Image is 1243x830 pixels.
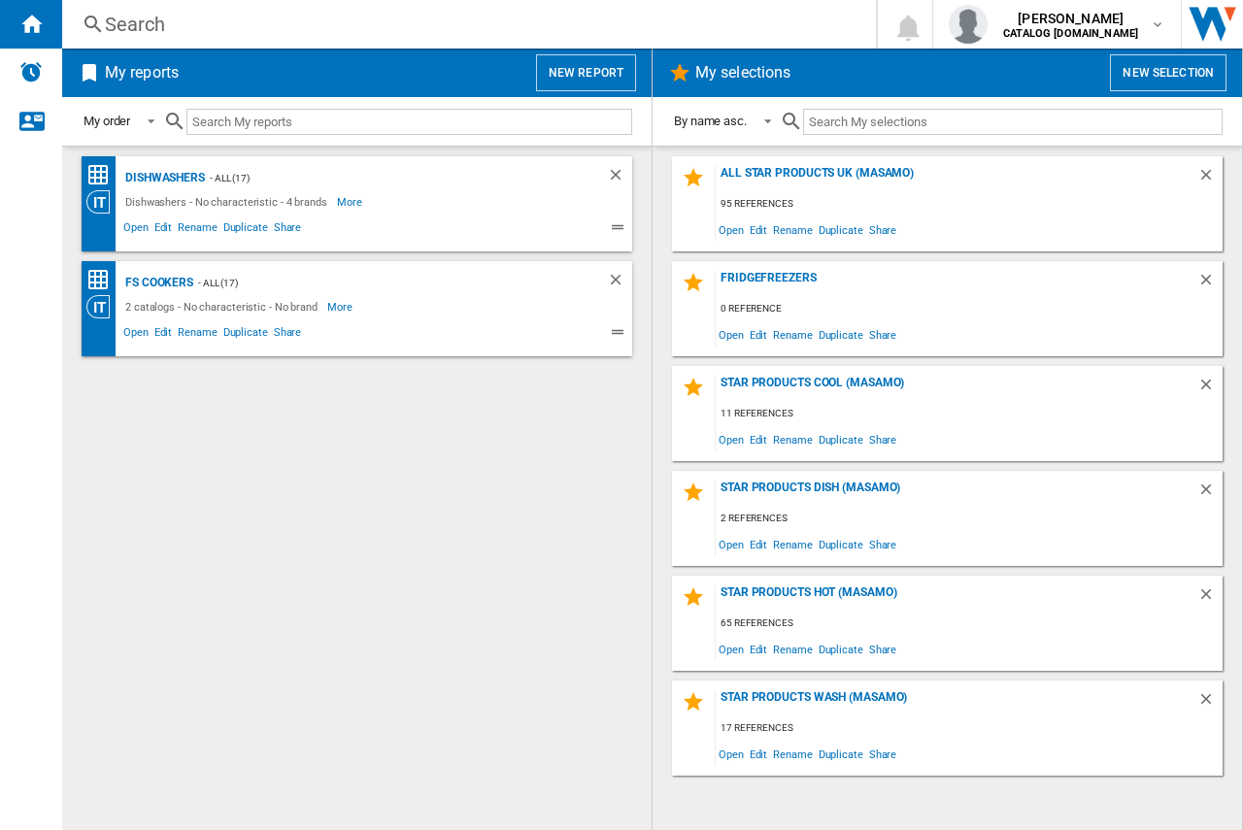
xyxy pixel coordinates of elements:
[770,531,815,557] span: Rename
[747,741,771,767] span: Edit
[716,741,747,767] span: Open
[19,60,43,83] img: alerts-logo.svg
[1110,54,1226,91] button: New selection
[1197,481,1223,507] div: Delete
[716,271,1197,297] div: Fridgefreezers
[175,218,219,242] span: Rename
[716,376,1197,402] div: Star Products Cool (masamo)
[716,531,747,557] span: Open
[327,295,355,318] span: More
[716,166,1197,192] div: All star products UK (masamo)
[536,54,636,91] button: New report
[716,216,747,243] span: Open
[716,192,1223,216] div: 95 references
[1197,166,1223,192] div: Delete
[866,741,900,767] span: Share
[607,271,632,295] div: Delete
[86,295,120,318] div: Category View
[747,216,771,243] span: Edit
[691,54,794,91] h2: My selections
[747,531,771,557] span: Edit
[716,585,1197,612] div: Star Products Hot (masamo)
[151,323,176,347] span: Edit
[220,218,271,242] span: Duplicate
[101,54,183,91] h2: My reports
[716,612,1223,636] div: 65 references
[816,741,866,767] span: Duplicate
[816,216,866,243] span: Duplicate
[716,636,747,662] span: Open
[770,216,815,243] span: Rename
[175,323,219,347] span: Rename
[716,297,1223,321] div: 0 reference
[86,268,120,292] div: Price Matrix
[674,114,747,128] div: By name asc.
[770,741,815,767] span: Rename
[120,166,205,190] div: Dishwashers
[271,323,305,347] span: Share
[337,190,365,214] span: More
[193,271,568,295] div: - ALL (17)
[120,323,151,347] span: Open
[220,323,271,347] span: Duplicate
[866,216,900,243] span: Share
[716,402,1223,426] div: 11 references
[716,321,747,348] span: Open
[716,507,1223,531] div: 2 references
[86,190,120,214] div: Category View
[770,636,815,662] span: Rename
[1197,376,1223,402] div: Delete
[803,109,1223,135] input: Search My selections
[716,426,747,452] span: Open
[716,481,1197,507] div: Star Products Dish (masamo)
[747,321,771,348] span: Edit
[1003,27,1138,40] b: CATALOG [DOMAIN_NAME]
[105,11,825,38] div: Search
[1197,271,1223,297] div: Delete
[86,163,120,187] div: Price Matrix
[716,716,1223,741] div: 17 references
[186,109,632,135] input: Search My reports
[770,426,815,452] span: Rename
[1197,585,1223,612] div: Delete
[205,166,568,190] div: - ALL (17)
[1197,690,1223,716] div: Delete
[816,426,866,452] span: Duplicate
[866,531,900,557] span: Share
[84,114,130,128] div: My order
[1003,9,1138,28] span: [PERSON_NAME]
[747,426,771,452] span: Edit
[151,218,176,242] span: Edit
[607,166,632,190] div: Delete
[816,636,866,662] span: Duplicate
[716,690,1197,716] div: Star Products Wash (masamo)
[120,271,193,295] div: FS Cookers
[120,295,327,318] div: 2 catalogs - No characteristic - No brand
[770,321,815,348] span: Rename
[747,636,771,662] span: Edit
[949,5,988,44] img: profile.jpg
[816,531,866,557] span: Duplicate
[816,321,866,348] span: Duplicate
[866,321,900,348] span: Share
[866,636,900,662] span: Share
[120,190,337,214] div: Dishwashers - No characteristic - 4 brands
[271,218,305,242] span: Share
[120,218,151,242] span: Open
[866,426,900,452] span: Share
